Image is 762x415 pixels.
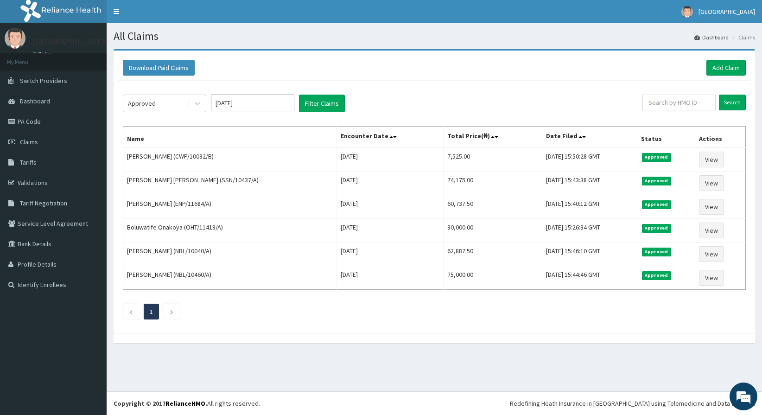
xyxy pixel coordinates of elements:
[123,219,337,243] td: Boluwatife Onakoya (OHT/11418/A)
[211,95,294,111] input: Select Month and Year
[510,399,755,408] div: Redefining Heath Insurance in [GEOGRAPHIC_DATA] using Telemedicine and Data Science!
[337,127,444,148] th: Encounter Date
[20,158,37,166] span: Tariffs
[165,399,205,408] a: RelianceHMO
[542,172,637,195] td: [DATE] 15:43:38 GMT
[542,219,637,243] td: [DATE] 15:26:34 GMT
[20,199,67,207] span: Tariff Negotiation
[123,172,337,195] td: [PERSON_NAME] [PERSON_NAME] (SSN/10437/A)
[32,38,109,46] p: [GEOGRAPHIC_DATA]
[299,95,345,112] button: Filter Claims
[443,127,542,148] th: Total Price(₦)
[128,99,156,108] div: Approved
[123,127,337,148] th: Name
[642,224,671,232] span: Approved
[699,175,724,191] a: View
[337,266,444,290] td: [DATE]
[443,219,542,243] td: 30,000.00
[542,147,637,172] td: [DATE] 15:50:28 GMT
[443,266,542,290] td: 75,000.00
[107,391,762,415] footer: All rights reserved.
[642,177,671,185] span: Approved
[114,30,755,42] h1: All Claims
[542,266,637,290] td: [DATE] 15:44:46 GMT
[170,307,174,316] a: Next page
[123,195,337,219] td: [PERSON_NAME] (ENP/11684/A)
[5,28,25,49] img: User Image
[698,7,755,16] span: [GEOGRAPHIC_DATA]
[443,243,542,266] td: 62,887.50
[642,200,671,209] span: Approved
[699,199,724,215] a: View
[123,60,195,76] button: Download Paid Claims
[337,172,444,195] td: [DATE]
[114,399,207,408] strong: Copyright © 2017 .
[150,307,153,316] a: Page 1 is your current page
[337,147,444,172] td: [DATE]
[730,33,755,41] li: Claims
[694,33,729,41] a: Dashboard
[20,138,38,146] span: Claims
[32,51,55,57] a: Online
[699,223,724,238] a: View
[129,307,133,316] a: Previous page
[542,243,637,266] td: [DATE] 15:46:10 GMT
[699,152,724,167] a: View
[642,153,671,161] span: Approved
[542,127,637,148] th: Date Filed
[123,147,337,172] td: [PERSON_NAME] (CWP/10032/B)
[699,246,724,262] a: View
[337,243,444,266] td: [DATE]
[542,195,637,219] td: [DATE] 15:40:12 GMT
[642,95,716,110] input: Search by HMO ID
[443,195,542,219] td: 60,737.50
[706,60,746,76] a: Add Claim
[642,248,671,256] span: Approved
[719,95,746,110] input: Search
[699,270,724,286] a: View
[642,271,671,280] span: Approved
[123,266,337,290] td: [PERSON_NAME] (NBL/10460/A)
[443,147,542,172] td: 7,525.00
[20,77,67,85] span: Switch Providers
[681,6,693,18] img: User Image
[443,172,542,195] td: 74,175.00
[123,243,337,266] td: [PERSON_NAME] (NBL/10040/A)
[337,219,444,243] td: [DATE]
[695,127,746,148] th: Actions
[20,97,50,105] span: Dashboard
[337,195,444,219] td: [DATE]
[637,127,695,148] th: Status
